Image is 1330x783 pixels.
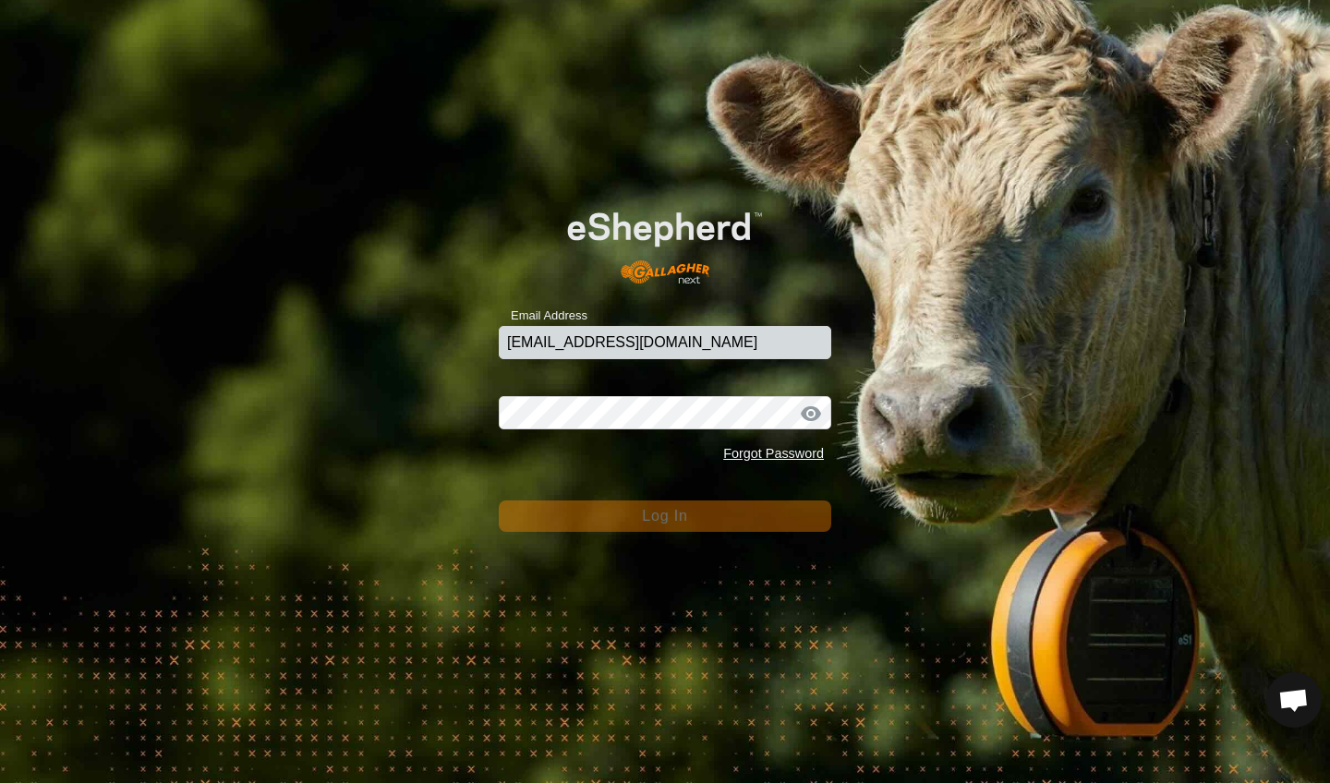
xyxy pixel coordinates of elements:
[499,307,587,325] label: Email Address
[499,500,831,532] button: Log In
[723,446,824,461] a: Forgot Password
[1266,672,1322,728] div: Open chat
[499,326,831,359] input: Email Address
[642,508,687,524] span: Log In
[532,185,798,298] img: E-shepherd Logo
